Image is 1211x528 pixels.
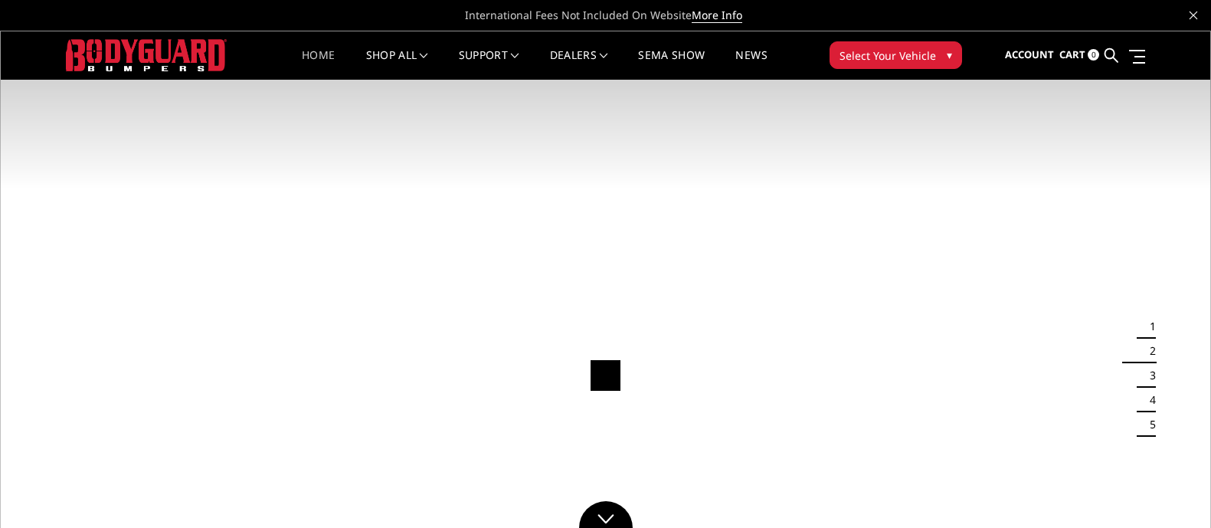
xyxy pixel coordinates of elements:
a: shop all [366,50,428,80]
img: BODYGUARD BUMPERS [66,39,227,71]
a: Cart 0 [1059,34,1099,76]
a: Account [1005,34,1054,76]
span: Cart [1059,48,1085,61]
a: News [735,50,767,80]
a: Home [302,50,335,80]
a: Click to Down [579,501,633,528]
a: Dealers [550,50,608,80]
a: Support [459,50,519,80]
span: 0 [1088,49,1099,61]
span: Select Your Vehicle [840,48,936,64]
span: ▾ [947,47,952,63]
button: 4 of 5 [1141,388,1156,412]
button: 3 of 5 [1141,363,1156,388]
button: Select Your Vehicle [830,41,962,69]
a: SEMA Show [638,50,705,80]
button: 2 of 5 [1141,339,1156,363]
span: Account [1005,48,1054,61]
button: 5 of 5 [1141,412,1156,437]
a: More Info [692,8,742,23]
button: 1 of 5 [1141,314,1156,339]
